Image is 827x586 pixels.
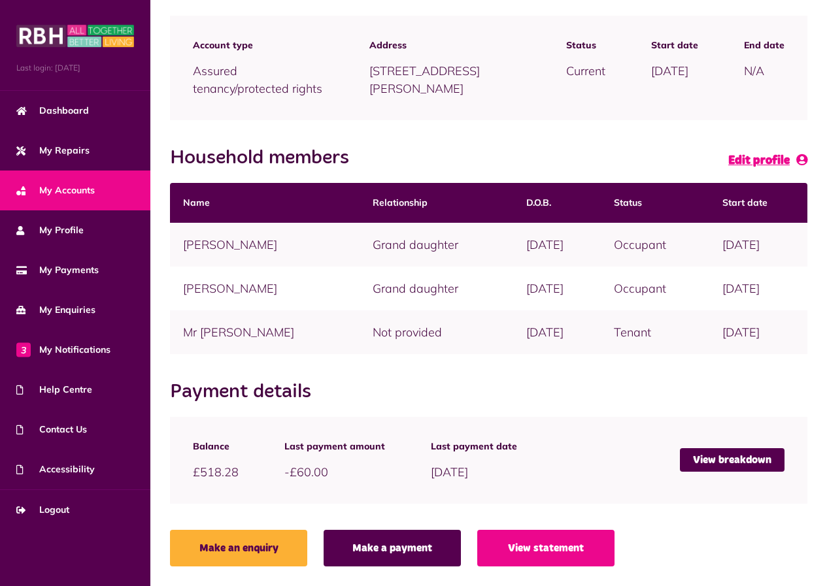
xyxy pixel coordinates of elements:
span: Accessibility [16,463,95,476]
td: [DATE] [709,310,807,354]
span: My Repairs [16,144,90,157]
a: View statement [477,530,615,566]
span: Address [369,39,520,52]
span: Status [566,39,605,52]
td: [DATE] [513,267,601,310]
td: [DATE] [709,267,807,310]
span: My Notifications [16,343,110,357]
span: Last payment amount [284,440,385,453]
span: My Enquiries [16,303,95,317]
td: [DATE] [709,223,807,267]
span: [STREET_ADDRESS][PERSON_NAME] [369,63,480,96]
span: [DATE] [431,464,468,480]
td: Not provided [360,310,514,354]
h2: Household members [170,146,362,170]
span: Logout [16,503,69,517]
span: N/A [744,63,764,78]
span: Assured tenancy/protected rights [193,63,322,96]
td: Occupant [601,223,709,267]
a: Edit profile [728,151,807,170]
td: Grand daughter [360,267,514,310]
td: [DATE] [513,310,601,354]
td: Tenant [601,310,709,354]
th: Status [601,183,709,223]
span: My Accounts [16,184,95,197]
a: Make an enquiry [170,530,307,566]
span: Dashboard [16,104,89,118]
a: View breakdown [680,448,785,472]
td: Mr [PERSON_NAME] [170,310,360,354]
span: My Payments [16,263,99,277]
span: 3 [16,342,31,357]
span: Edit profile [728,155,790,167]
span: Start date [651,39,698,52]
span: Last login: [DATE] [16,62,134,74]
span: My Profile [16,223,84,237]
a: Make a payment [324,530,461,566]
th: Start date [709,183,807,223]
td: [PERSON_NAME] [170,267,360,310]
img: MyRBH [16,23,134,49]
th: D.O.B. [513,183,601,223]
span: Help Centre [16,383,92,397]
span: [DATE] [651,63,688,78]
th: Relationship [360,183,514,223]
span: Account type [193,39,324,52]
td: [PERSON_NAME] [170,223,360,267]
span: Current [566,63,605,78]
th: Name [170,183,360,223]
span: -£60.00 [284,464,328,480]
span: £518.28 [193,464,239,480]
h2: Payment details [170,380,324,404]
span: Balance [193,440,239,453]
td: [DATE] [513,223,601,267]
span: Last payment date [431,440,517,453]
td: Occupant [601,267,709,310]
td: Grand daughter [360,223,514,267]
span: End date [744,39,785,52]
span: Contact Us [16,423,87,436]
